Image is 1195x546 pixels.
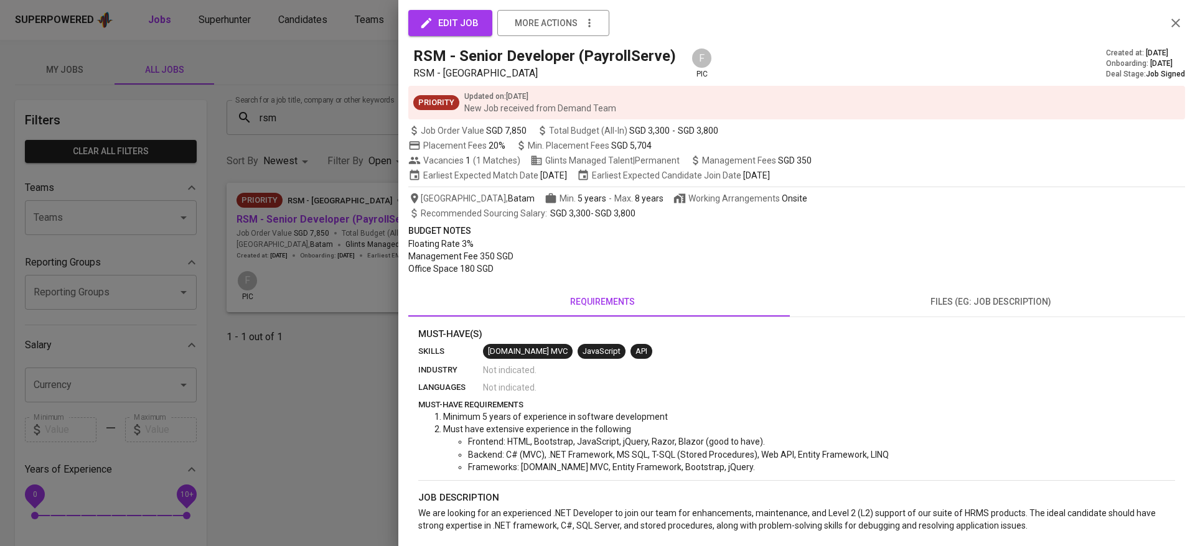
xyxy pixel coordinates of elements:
[468,437,765,447] span: Frontend: HTML, Bootstrap, JavaScript, jQuery, Razor, Blazor (good to have).
[672,124,675,137] span: -
[595,208,635,218] span: SGD 3,800
[413,97,459,109] span: Priority
[416,294,789,310] span: requirements
[418,508,1158,530] span: We are looking for an experienced .NET Developer to join our team for enhancements, maintenance, ...
[483,381,537,394] span: Not indicated .
[635,193,663,203] span: 8 years
[422,15,479,31] span: edit job
[464,102,616,114] p: New Job received from Demand Team
[1146,48,1168,58] span: [DATE]
[577,169,770,182] span: Earliest Expected Candidate Join Date
[408,192,535,205] span: [GEOGRAPHIC_DATA] ,
[578,346,626,358] span: JavaScript
[418,399,1175,411] p: must-have requirements
[530,154,680,167] span: Glints Managed Talent | Permanent
[408,239,474,249] span: Floating Rate 3%
[443,424,631,434] span: Must have extensive experience in the following
[421,207,635,220] span: -
[408,124,527,137] span: Job Order Value
[550,208,591,218] span: SGD 3,300
[464,91,616,102] p: Updated on : [DATE]
[629,124,670,137] span: SGD 3,300
[743,169,770,182] span: [DATE]
[691,47,713,69] div: F
[609,192,612,205] span: -
[497,10,609,36] button: more actions
[408,154,520,167] span: Vacancies ( 1 Matches )
[408,224,1185,238] p: Budget Notes
[468,450,889,460] span: Backend: C# (MVC), .NET Framework, MS SQL, T-SQL (Stored Procedures), Web API, Entity Framework, ...
[673,192,807,205] span: Working Arrangements
[611,141,652,150] span: SGD 5,704
[540,169,567,182] span: [DATE]
[614,193,663,203] span: Max.
[508,192,535,205] span: Batam
[423,141,505,150] span: Placement Fees
[418,381,483,394] p: languages
[464,154,471,167] span: 1
[443,412,668,422] span: Minimum 5 years of experience in software development
[468,462,755,472] span: Frameworks: [DOMAIN_NAME] MVC, Entity Framework, Bootstrap, jQuery.
[489,141,505,150] span: 20%
[528,141,652,150] span: Min. Placement Fees
[804,294,1178,310] span: files (eg: job description)
[1150,58,1173,69] span: [DATE]
[421,208,549,218] span: Recommended Sourcing Salary :
[408,169,567,182] span: Earliest Expected Match Date
[1106,58,1185,69] div: Onboarding :
[408,264,494,274] span: Office Space 180 SGD
[408,251,513,261] span: Management Fee 350 SGD
[408,10,492,36] button: edit job
[483,364,537,376] span: Not indicated .
[691,47,713,80] div: pic
[630,346,652,358] span: API
[782,192,807,205] div: Onsite
[418,491,1175,505] p: job description
[413,46,676,66] h5: RSM - Senior Developer (PayrollServe)
[678,124,718,137] span: SGD 3,800
[578,193,606,203] span: 5 years
[413,67,538,79] span: RSM - [GEOGRAPHIC_DATA]
[418,345,483,358] p: skills
[702,155,812,165] span: Management Fees
[418,327,1175,341] p: Must-Have(s)
[418,364,483,376] p: industry
[515,16,578,31] span: more actions
[483,346,573,358] span: [DOMAIN_NAME] MVC
[537,124,718,137] span: Total Budget (All-In)
[1106,48,1185,58] div: Created at :
[486,124,527,137] span: SGD 7,850
[1146,70,1185,78] span: Job Signed
[1106,69,1185,80] div: Deal Stage :
[778,155,812,165] span: SGD 350
[560,193,606,203] span: Min.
